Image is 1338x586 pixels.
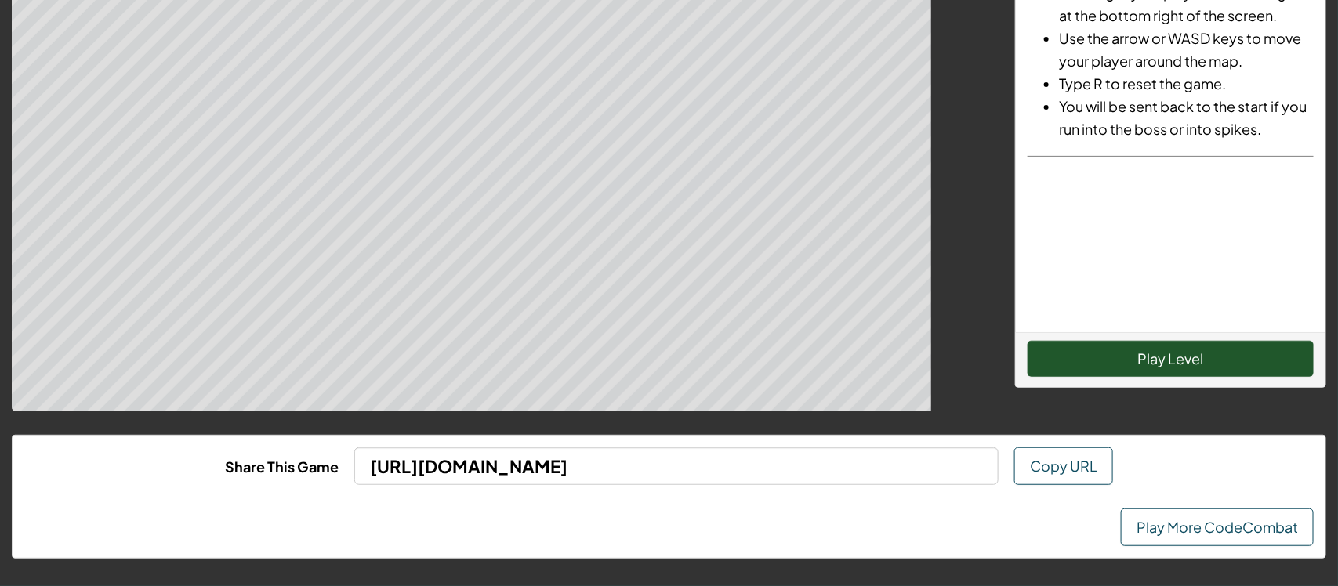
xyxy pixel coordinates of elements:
li: Use the arrow or WASD keys to move your player around the map. [1059,27,1314,72]
li: Type R to reset the game. [1059,72,1314,95]
button: Play Level [1028,341,1314,377]
li: You will be sent back to the start if you run into the boss or into spikes. [1059,95,1314,140]
a: Play More CodeCombat [1121,508,1314,546]
span: Copy URL [1030,457,1097,475]
button: Copy URL [1014,447,1113,485]
b: Share This Game [225,458,339,476]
